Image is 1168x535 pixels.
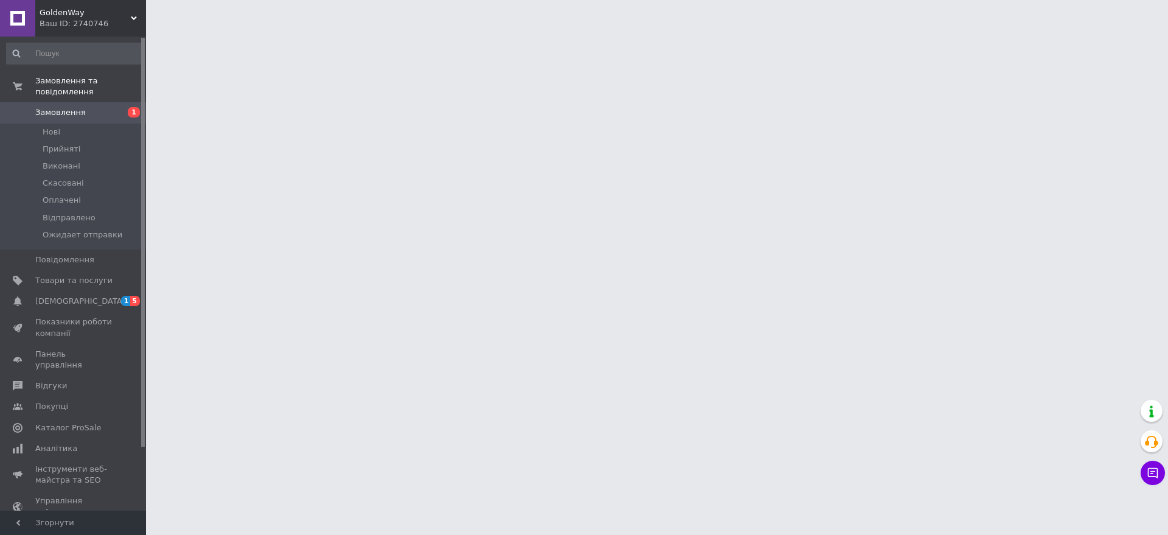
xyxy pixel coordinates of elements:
span: Відгуки [35,380,67,391]
span: Інструменти веб-майстра та SEO [35,464,113,486]
span: Замовлення та повідомлення [35,75,146,97]
span: GoldenWay [40,7,131,18]
span: Показники роботи компанії [35,316,113,338]
span: 5 [130,296,140,306]
span: Аналітика [35,443,77,454]
span: Оплачені [43,195,81,206]
span: Повідомлення [35,254,94,265]
span: 1 [128,107,140,117]
span: Товари та послуги [35,275,113,286]
span: Покупці [35,401,68,412]
span: Каталог ProSale [35,422,101,433]
span: Прийняті [43,144,80,155]
div: Ваш ID: 2740746 [40,18,146,29]
span: 1 [121,296,131,306]
span: Виконані [43,161,80,172]
span: Панель управління [35,349,113,371]
span: Скасовані [43,178,84,189]
span: Нові [43,127,60,138]
button: Чат з покупцем [1141,461,1165,485]
span: Відправлено [43,212,96,223]
span: Ожидает отправки [43,229,122,240]
span: Замовлення [35,107,86,118]
span: [DEMOGRAPHIC_DATA] [35,296,125,307]
input: Пошук [6,43,144,65]
span: Управління сайтом [35,495,113,517]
